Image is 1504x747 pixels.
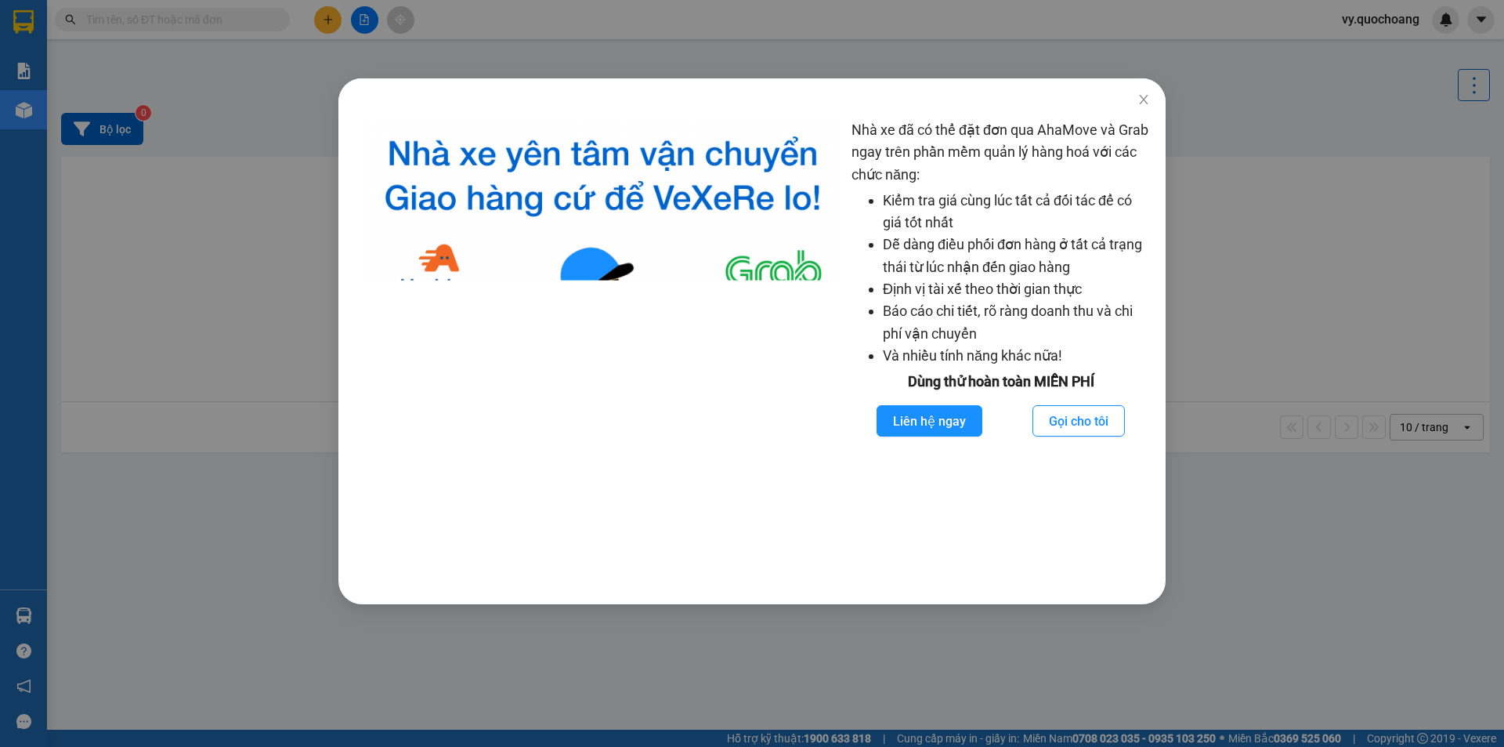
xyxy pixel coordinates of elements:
[367,119,839,565] img: logo
[851,119,1150,565] div: Nhà xe đã có thể đặt đơn qua AhaMove và Grab ngay trên phần mềm quản lý hàng hoá với các chức năng:
[893,412,966,431] span: Liên hệ ngay
[883,300,1150,345] li: Báo cáo chi tiết, rõ ràng doanh thu và chi phí vận chuyển
[1137,93,1150,106] span: close
[1032,405,1125,437] button: Gọi cho tôi
[883,234,1150,278] li: Dễ dàng điều phối đơn hàng ở tất cả trạng thái từ lúc nhận đến giao hàng
[883,190,1150,234] li: Kiểm tra giá cùng lúc tất cả đối tác để có giá tốt nhất
[1049,412,1108,431] span: Gọi cho tôi
[1122,78,1166,122] button: Close
[851,371,1150,393] div: Dùng thử hoàn toàn MIỄN PHÍ
[883,345,1150,367] li: Và nhiều tính năng khác nữa!
[883,278,1150,300] li: Định vị tài xế theo thời gian thực
[877,405,982,437] button: Liên hệ ngay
